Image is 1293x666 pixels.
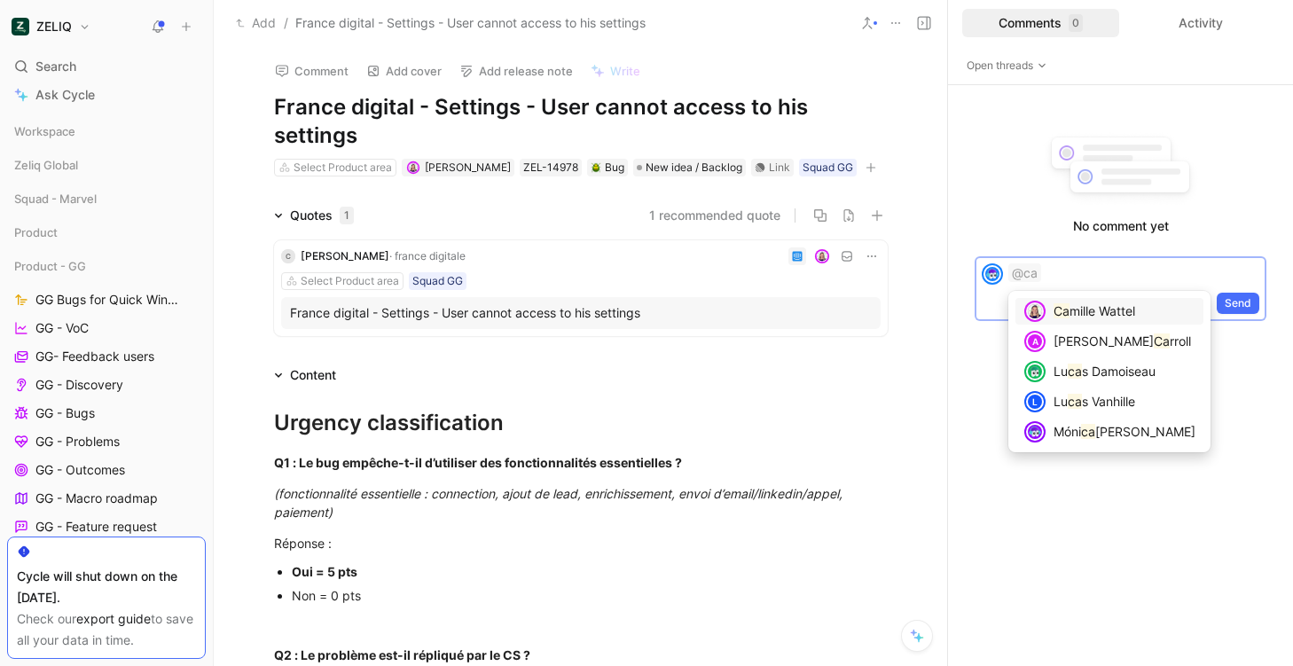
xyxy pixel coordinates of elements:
[7,372,206,398] a: GG - Discovery
[962,9,1119,37] div: Comments0
[1082,364,1156,379] span: s Damoiseau
[35,518,157,536] span: GG - Feature request
[14,122,75,140] span: Workspace
[1054,303,1070,318] mark: Ca
[267,205,361,226] div: Quotes1
[290,205,354,226] div: Quotes
[290,364,336,386] div: Content
[7,485,206,512] a: GG - Macro roadmap
[389,249,466,262] span: · france digitale
[301,272,399,290] div: Select Product area
[1038,128,1203,209] img: empty-comments
[962,57,1052,74] button: Open threads
[7,152,206,184] div: Zeliq Global
[340,207,354,224] div: 1
[409,162,419,172] img: avatar
[14,156,78,174] span: Zeliq Global
[7,152,206,178] div: Zeliq Global
[1054,364,1068,379] span: Lu
[7,14,95,39] button: ZELIQZELIQ
[295,12,646,34] span: France digital - Settings - User cannot access to his settings
[587,159,628,176] div: 🪲Bug
[451,59,581,83] button: Add release note
[274,93,888,150] h1: France digital - Settings - User cannot access to his settings
[7,343,206,370] a: GG- Feedback users
[17,566,196,608] div: Cycle will shut down on the [DATE].
[7,400,206,427] a: GG - Bugs
[1026,363,1044,380] img: avatar
[1068,394,1082,409] mark: ca
[35,56,76,77] span: Search
[1095,424,1195,439] span: [PERSON_NAME]
[35,291,184,309] span: GG Bugs for Quick Wins days
[267,364,343,386] div: Content
[7,457,206,483] a: GG - Outcomes
[231,12,280,34] button: Add
[35,433,120,451] span: GG - Problems
[1026,333,1044,350] div: A
[412,272,463,290] div: Squad GG
[7,513,206,540] a: GG - Feature request
[1054,333,1154,349] span: [PERSON_NAME]
[35,319,89,337] span: GG - VoC
[1054,394,1068,409] span: Lu
[769,159,790,176] div: Link
[35,348,154,365] span: GG- Feedback users
[425,161,511,174] span: [PERSON_NAME]
[649,205,780,226] button: 1 recommended quote
[301,249,389,262] span: [PERSON_NAME]
[1070,303,1135,318] span: mille Wattel
[646,159,742,176] span: New idea / Backlog
[7,286,206,313] a: GG Bugs for Quick Wins days
[1068,364,1082,379] mark: ca
[35,84,95,106] span: Ask Cycle
[1026,393,1044,411] div: L
[967,57,1047,74] span: Open threads
[1154,333,1170,349] mark: Ca
[281,249,295,263] div: C
[274,407,888,439] div: Urgency classification
[35,404,95,422] span: GG - Bugs
[1217,293,1259,314] button: Send
[292,586,888,605] div: Non = 0 pts
[583,59,648,83] button: Write
[7,315,206,341] a: GG - VoC
[17,608,196,651] div: Check our to save all your data in time.
[816,251,827,262] img: avatar
[1069,14,1083,32] div: 0
[35,461,125,479] span: GG - Outcomes
[7,185,206,217] div: Squad - Marvel
[523,159,578,176] div: ZEL-14978
[7,428,206,455] a: GG - Problems
[1026,302,1044,320] img: avatar
[36,19,72,35] h1: ZELIQ
[1082,394,1135,409] span: s Vanhille
[591,162,601,173] img: 🪲
[7,53,206,80] div: Search
[35,376,123,394] span: GG - Discovery
[803,159,853,176] div: Squad GG
[267,59,357,83] button: Comment
[35,490,158,507] span: GG - Macro roadmap
[274,534,888,552] div: Réponse :
[294,159,392,176] div: Select Product area
[7,118,206,145] div: Workspace
[7,253,206,625] div: Product - GGGG Bugs for Quick Wins daysGG - VoCGG- Feedback usersGG - DiscoveryGG - BugsGG - Prob...
[962,341,1279,358] div: use @ to mention someone
[983,265,1001,283] img: avatar
[1026,423,1044,441] img: avatar
[76,611,151,626] a: export guide
[1008,263,1041,282] span: @ca
[962,215,1279,237] p: No comment yet
[14,190,97,208] span: Squad - Marvel
[14,257,86,275] span: Product - GG
[1170,333,1191,349] span: rroll
[12,18,29,35] img: ZELIQ
[1123,9,1280,37] div: Activity
[1081,424,1095,439] mark: ca
[591,159,624,176] div: Bug
[274,486,846,520] em: (fonctionnalité essentielle : connection, ajout de lead, enrichissement, envoi d’email/linkedin/a...
[7,219,206,251] div: Product
[274,455,682,470] strong: Q1 : Le bug empêche-t-il d’utiliser des fonctionnalités essentielles ?
[290,302,872,324] div: France digital - Settings - User cannot access to his settings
